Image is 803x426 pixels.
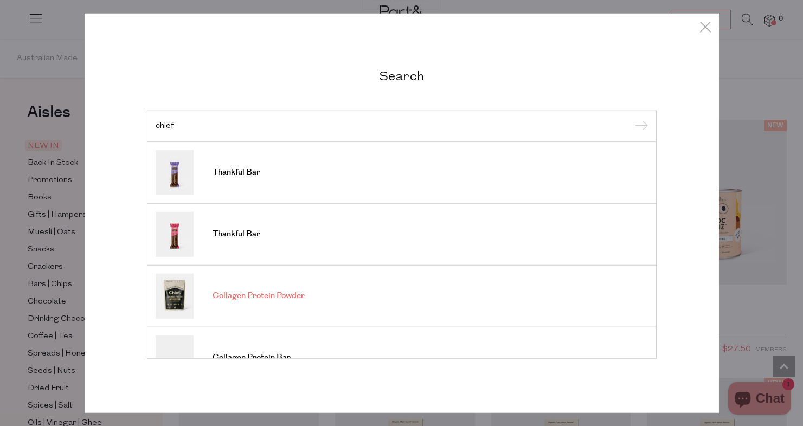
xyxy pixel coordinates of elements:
[156,335,194,380] img: Collagen Protein Bar
[156,273,648,318] a: Collagen Protein Powder
[156,150,648,195] a: Thankful Bar
[156,335,648,380] a: Collagen Protein Bar
[213,352,291,363] span: Collagen Protein Bar
[213,167,260,178] span: Thankful Bar
[156,150,194,195] img: Thankful Bar
[156,273,194,318] img: Collagen Protein Powder
[156,211,648,256] a: Thankful Bar
[156,122,648,130] input: Search
[213,229,260,240] span: Thankful Bar
[213,291,305,301] span: Collagen Protein Powder
[156,211,194,256] img: Thankful Bar
[147,68,657,83] h2: Search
